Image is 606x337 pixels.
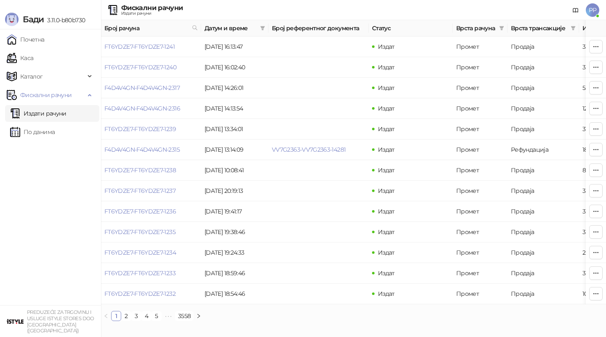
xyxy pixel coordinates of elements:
[569,22,577,34] span: filter
[132,311,141,321] a: 3
[378,208,395,215] span: Издат
[201,78,268,98] td: [DATE] 14:26:01
[122,311,131,321] a: 2
[453,140,508,160] td: Промет
[5,13,19,26] img: Logo
[508,222,579,242] td: Продаја
[27,309,94,334] small: PREDUZEĆE ZA TRGOVINU I USLUGE ISTYLE STORES DOO [GEOGRAPHIC_DATA] ([GEOGRAPHIC_DATA])
[453,20,508,37] th: Врста рачуна
[258,22,267,34] span: filter
[378,84,395,92] span: Издат
[101,78,201,98] td: F4D4V4GN-F4D4V4GN-2317
[201,284,268,304] td: [DATE] 18:54:46
[151,311,162,321] li: 5
[378,43,395,50] span: Издат
[101,311,111,321] li: Претходна страна
[508,57,579,78] td: Продаја
[378,290,395,298] span: Издат
[378,125,395,133] span: Издат
[508,78,579,98] td: Продаја
[453,37,508,57] td: Промет
[162,311,175,321] li: Следећих 5 Страна
[453,98,508,119] td: Промет
[104,208,176,215] a: FT6YDZE7-FT6YDZE7-1236
[508,98,579,119] td: Продаја
[260,26,265,31] span: filter
[121,311,131,321] li: 2
[201,57,268,78] td: [DATE] 16:02:40
[162,311,175,321] span: •••
[497,22,506,34] span: filter
[201,201,268,222] td: [DATE] 19:41:17
[201,140,268,160] td: [DATE] 13:14:09
[453,263,508,284] td: Промет
[44,16,85,24] span: 3.11.0-b80b730
[101,98,201,119] td: F4D4V4GN-F4D4V4GN-2316
[571,26,576,31] span: filter
[508,140,579,160] td: Рефундација
[104,313,109,319] span: left
[101,160,201,181] td: FT6YDZE7-FT6YDZE7-1238
[205,24,257,33] span: Датум и време
[508,242,579,263] td: Продаја
[194,311,204,321] button: right
[453,284,508,304] td: Промет
[453,119,508,140] td: Промет
[175,311,194,321] li: 3558
[201,98,268,119] td: [DATE] 14:13:54
[499,26,504,31] span: filter
[453,222,508,242] td: Промет
[201,160,268,181] td: [DATE] 10:08:41
[141,311,151,321] li: 4
[104,63,176,71] a: FT6YDZE7-FT6YDZE7-1240
[101,140,201,160] td: F4D4V4GN-F4D4V4GN-2315
[569,3,582,17] a: Документација
[7,31,45,48] a: Почетна
[104,187,175,195] a: FT6YDZE7-FT6YDZE7-1237
[20,87,72,103] span: Фискални рачуни
[508,181,579,201] td: Продаја
[131,311,141,321] li: 3
[7,50,33,66] a: Каса
[111,311,121,321] li: 1
[10,105,66,122] a: Издати рачуни
[586,3,599,17] span: PP
[104,166,176,174] a: FT6YDZE7-FT6YDZE7-1238
[101,20,201,37] th: Број рачуна
[104,146,180,153] a: F4D4V4GN-F4D4V4GN-2315
[378,146,395,153] span: Издат
[378,105,395,112] span: Издат
[104,290,175,298] a: FT6YDZE7-FT6YDZE7-1232
[453,78,508,98] td: Промет
[101,311,111,321] button: left
[201,242,268,263] td: [DATE] 19:24:33
[378,63,395,71] span: Издат
[378,269,395,277] span: Издат
[453,201,508,222] td: Промет
[508,263,579,284] td: Продаја
[272,146,346,153] a: VV7G2363-VV7G2363-14281
[378,228,395,236] span: Издат
[142,311,151,321] a: 4
[104,84,180,92] a: F4D4V4GN-F4D4V4GN-2317
[201,263,268,284] td: [DATE] 18:59:46
[175,311,193,321] a: 3558
[101,222,201,242] td: FT6YDZE7-FT6YDZE7-1235
[453,181,508,201] td: Промет
[101,263,201,284] td: FT6YDZE7-FT6YDZE7-1233
[10,124,55,140] a: По данима
[201,181,268,201] td: [DATE] 20:19:13
[7,313,24,330] img: 64x64-companyLogo-77b92cf4-9946-4f36-9751-bf7bb5fd2c7d.png
[104,43,175,50] a: FT6YDZE7-FT6YDZE7-1241
[378,249,395,256] span: Издат
[378,187,395,195] span: Издат
[453,160,508,181] td: Промет
[101,201,201,222] td: FT6YDZE7-FT6YDZE7-1236
[101,181,201,201] td: FT6YDZE7-FT6YDZE7-1237
[23,14,44,24] span: Бади
[101,119,201,140] td: FT6YDZE7-FT6YDZE7-1239
[101,284,201,304] td: FT6YDZE7-FT6YDZE7-1232
[196,313,201,319] span: right
[453,242,508,263] td: Промет
[268,20,369,37] th: Број референтног документа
